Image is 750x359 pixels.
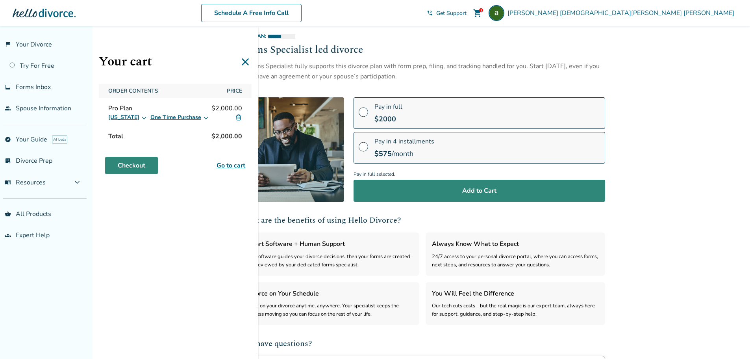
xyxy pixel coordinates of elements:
h2: What are the benefits of using Hello Divorce? [240,214,605,226]
h2: Still have questions? [240,338,605,350]
button: Add to Cart [354,180,605,202]
span: Pay in full selected. [354,169,605,180]
span: $ 2000 [374,114,396,124]
span: $2,000.00 [211,104,242,113]
div: Our tech cuts costs - but the real magic is our expert team, always here for support, guidance, a... [432,302,599,319]
button: One Time Purchase [150,113,209,122]
span: Pro Plan [108,104,132,113]
a: Go to cart [217,161,245,170]
a: phone_in_talkGet Support [427,9,467,17]
h3: You Will Feel the Difference [432,288,599,299]
span: groups [5,232,11,238]
span: shopping_basket [5,211,11,217]
img: Delete [235,114,242,121]
h2: Forms Specialist led divorce [240,43,605,58]
span: shopping_cart [473,8,482,18]
div: /month [374,149,434,158]
span: explore [5,136,11,143]
div: Work on your divorce anytime, anywhere. Your specialist keeps the process moving so you can focus... [246,302,413,319]
span: $ 575 [374,149,392,158]
span: flag_2 [5,41,11,48]
span: phone_in_talk [427,10,433,16]
span: Resources [5,178,46,187]
a: Checkout [105,157,158,174]
span: list_alt_check [5,158,11,164]
div: A Forms Specialist fully supports this divorce plan with form prep, filing, and tracking handled ... [240,61,605,82]
div: 24/7 access to your personal divorce portal, where you can access forms, next steps, and resource... [432,253,599,270]
span: Forms Inbox [16,83,51,91]
span: Pay in full [374,102,402,111]
span: menu_book [5,179,11,186]
iframe: Chat Widget [711,321,750,359]
span: Total [105,128,126,144]
span: Order Contents [105,84,220,98]
img: [object Object] [240,97,344,202]
img: asif rehman [489,5,504,21]
span: Pay in 4 installments [374,137,434,146]
h3: Smart Software + Human Support [246,239,413,249]
h3: Divorce on Your Schedule [246,288,413,299]
span: AI beta [52,136,67,143]
div: 1 [479,8,483,12]
span: Price [224,84,245,98]
span: people [5,105,11,112]
span: expand_more [72,178,82,187]
h3: Always Know What to Expect [432,239,599,249]
span: [PERSON_NAME] [DEMOGRAPHIC_DATA][PERSON_NAME] [PERSON_NAME] [507,9,737,17]
span: inbox [5,84,11,90]
a: Schedule A Free Info Call [201,4,302,22]
button: [US_STATE] [108,113,147,122]
div: Our software guides your divorce decisions, then your forms are created and reviewed by your dedi... [246,253,413,270]
span: $2,000.00 [208,128,245,144]
h1: Your cart [99,52,252,71]
span: Get Support [436,9,467,17]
